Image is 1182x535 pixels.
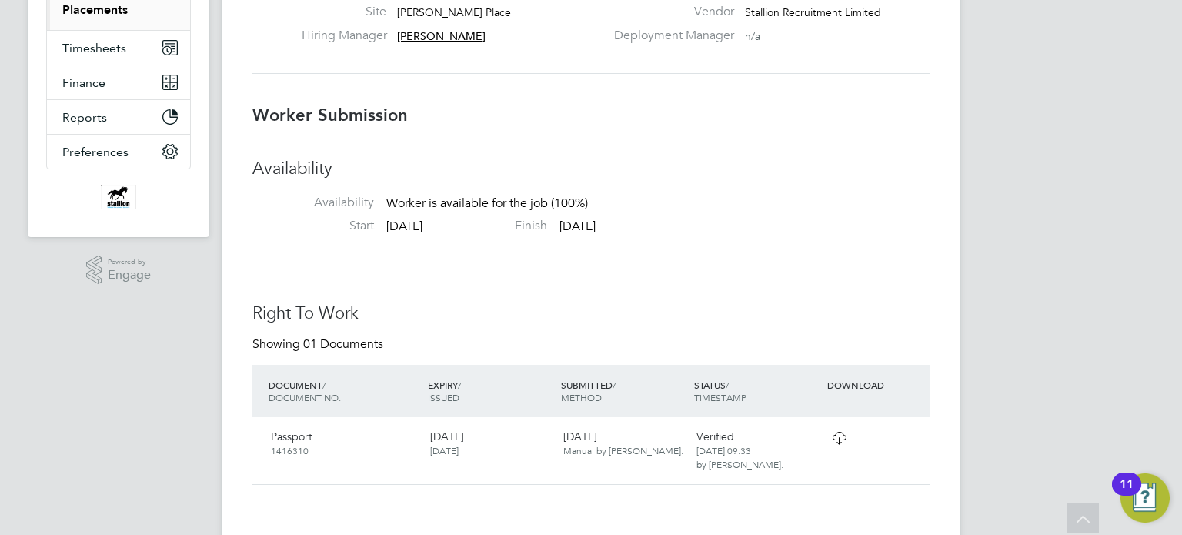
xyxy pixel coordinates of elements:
div: Showing [252,336,386,353]
a: Go to home page [46,185,191,209]
span: Reports [62,110,107,125]
label: Deployment Manager [605,28,734,44]
span: by [PERSON_NAME]. [696,458,783,470]
span: [DATE] [386,219,422,234]
span: [PERSON_NAME] Place [397,5,511,19]
button: Timesheets [47,31,190,65]
div: SUBMITTED [557,371,690,411]
span: Finance [62,75,105,90]
div: [DATE] [424,423,557,463]
span: / [726,379,729,391]
button: Reports [47,100,190,134]
span: Worker is available for the job (100%) [386,196,588,211]
span: [DATE] 09:33 [696,444,751,456]
span: Verified [696,430,734,443]
label: Hiring Manager [302,28,386,44]
label: Vendor [605,4,734,20]
label: Availability [252,195,374,211]
a: Placements [62,2,128,17]
span: Powered by [108,256,151,269]
span: TIMESTAMP [694,391,746,403]
h3: Availability [252,158,930,180]
span: / [322,379,326,391]
div: EXPIRY [424,371,557,411]
button: Open Resource Center, 11 new notifications [1120,473,1170,523]
span: / [613,379,616,391]
label: Start [252,218,374,234]
span: [PERSON_NAME] [397,29,486,43]
span: 01 Documents [303,336,383,352]
span: Stallion Recruitment Limited [745,5,881,19]
h3: Right To Work [252,303,930,325]
div: STATUS [690,371,823,411]
span: METHOD [561,391,602,403]
span: [DATE] [430,444,459,456]
a: Powered byEngage [86,256,152,285]
span: / [458,379,461,391]
span: Engage [108,269,151,282]
span: ISSUED [428,391,459,403]
div: DOCUMENT [265,371,424,411]
label: Site [302,4,386,20]
div: [DATE] [557,423,690,463]
b: Worker Submission [252,105,408,125]
img: stallionrecruitment-logo-retina.png [101,185,136,209]
span: DOCUMENT NO. [269,391,341,403]
span: 1416310 [271,444,309,456]
span: n/a [745,29,760,43]
span: Manual by [PERSON_NAME]. [563,444,683,456]
button: Preferences [47,135,190,169]
span: Preferences [62,145,129,159]
span: [DATE] [559,219,596,234]
label: Finish [426,218,547,234]
button: Finance [47,65,190,99]
div: DOWNLOAD [823,371,930,399]
div: Passport [265,423,424,463]
div: 11 [1120,484,1134,504]
span: Timesheets [62,41,126,55]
